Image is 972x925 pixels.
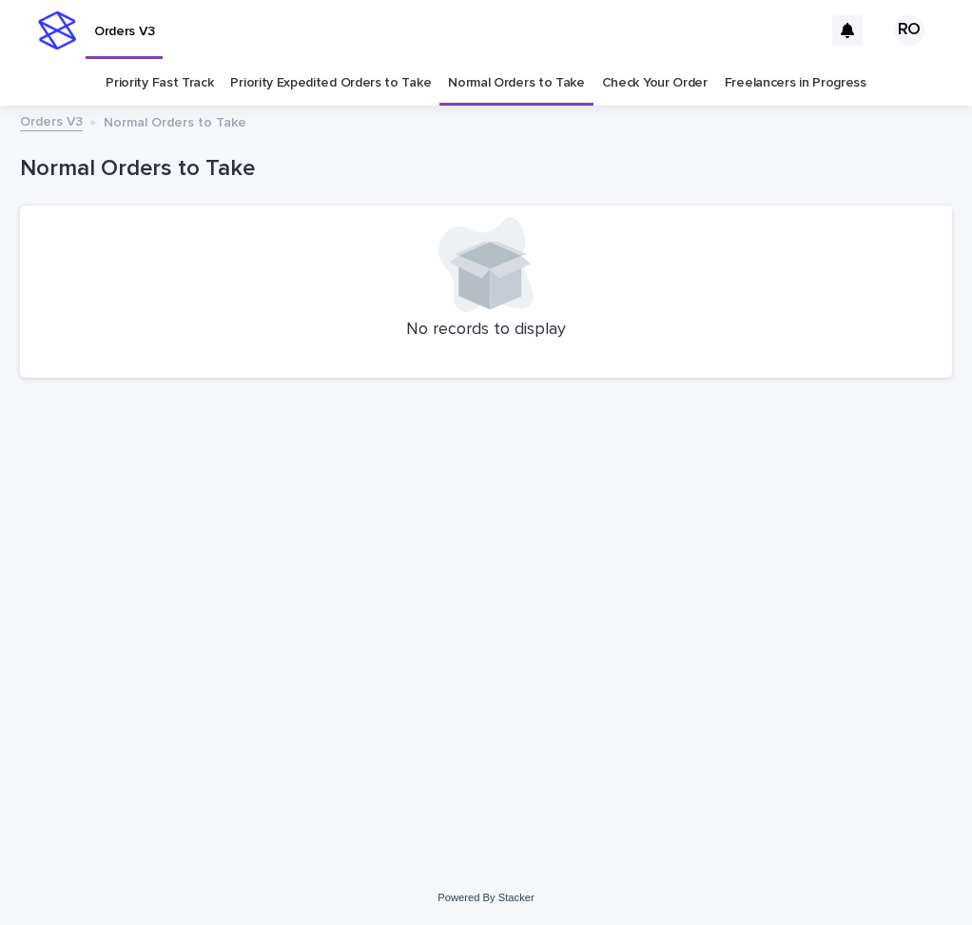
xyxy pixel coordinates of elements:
[448,61,585,106] a: Normal Orders to Take
[437,892,534,903] a: Powered By Stacker
[31,320,941,341] p: No records to display
[602,61,708,106] a: Check Your Order
[106,61,213,106] a: Priority Fast Track
[20,109,83,131] a: Orders V3
[725,61,866,106] a: Freelancers in Progress
[20,155,952,183] h1: Normal Orders to Take
[230,61,431,106] a: Priority Expedited Orders to Take
[104,110,246,131] p: Normal Orders to Take
[38,11,76,49] img: stacker-logo-s-only.png
[894,15,924,46] div: RO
